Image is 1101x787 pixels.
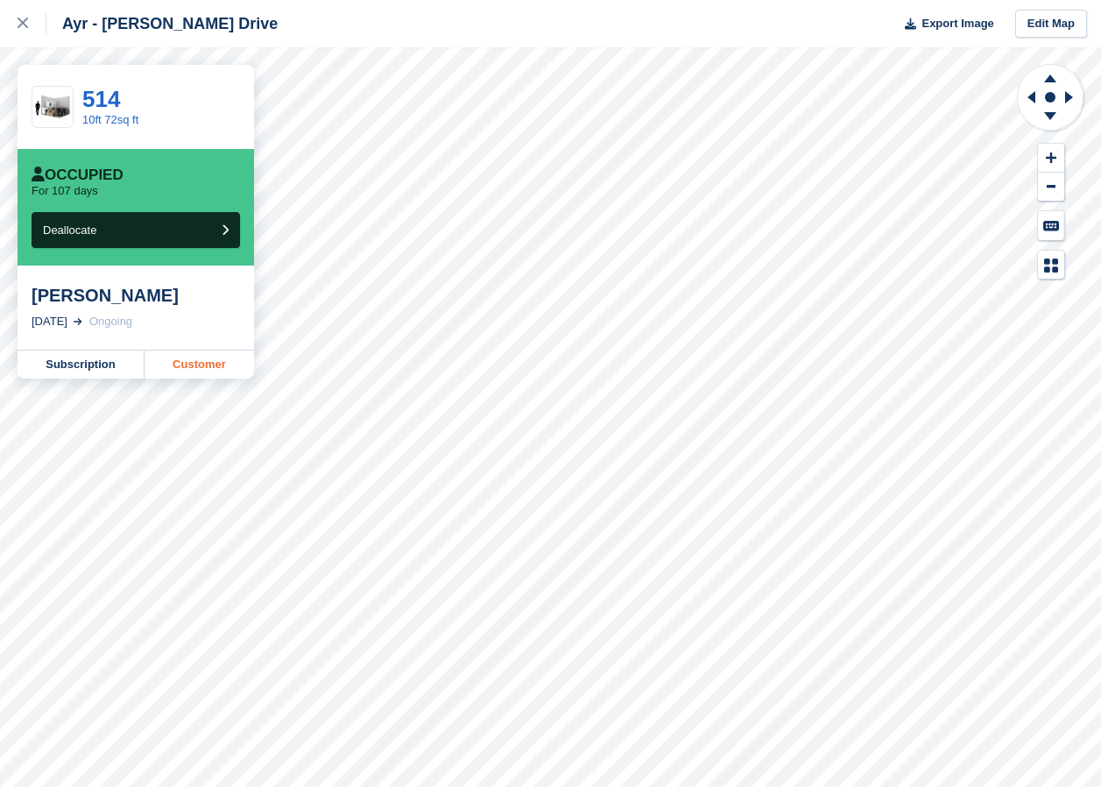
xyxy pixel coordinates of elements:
a: Subscription [18,351,145,379]
button: Zoom In [1038,144,1064,173]
button: Zoom Out [1038,173,1064,202]
div: [PERSON_NAME] [32,285,240,306]
div: Occupied [32,167,124,184]
span: Deallocate [43,223,96,237]
a: 514 [82,86,120,112]
a: Customer [145,351,254,379]
img: Copy%20of%2075-sqft-unit.jpg [32,92,73,123]
div: [DATE] [32,313,67,330]
p: For 107 days [32,184,98,198]
img: arrow-right-light-icn-cde0832a797a2874e46488d9cf13f60e5c3a73dbe684e267c42b8395dfbc2abf.svg [74,318,82,325]
button: Deallocate [32,212,240,248]
span: Export Image [921,15,993,32]
a: 10ft 72sq ft [82,113,138,126]
button: Export Image [894,10,994,39]
button: Map Legend [1038,251,1064,280]
a: Edit Map [1015,10,1087,39]
button: Keyboard Shortcuts [1038,211,1064,240]
div: Ongoing [89,313,132,330]
div: Ayr - [PERSON_NAME] Drive [46,13,278,34]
